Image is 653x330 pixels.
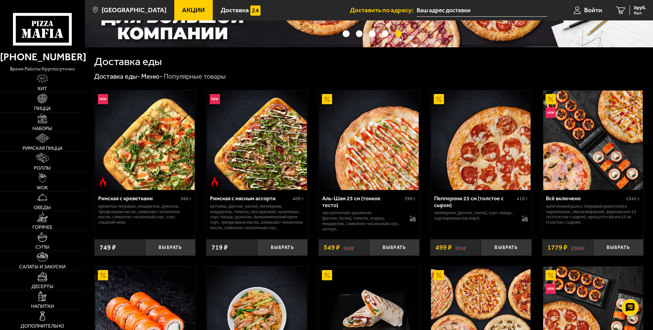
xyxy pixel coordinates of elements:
button: Выбрать [593,239,643,256]
p: пепперони, [PERSON_NAME], соус-пицца, сыр пармезан (на борт). [434,210,515,221]
div: Пепперони 25 см (толстое с сыром) [434,195,515,208]
p: креветка тигровая, моцарелла, руккола, трюфельное масло, оливково-чесночное масло, сливочно-чесно... [98,204,192,225]
span: Напитки [31,304,54,309]
span: 410 г [517,196,528,202]
img: Римская с мясным ассорти [207,91,307,190]
s: 618 ₽ [343,244,354,251]
div: Римская с мясным ассорти [210,195,291,202]
span: 1345 г [626,196,640,202]
span: Супы [35,245,49,250]
span: 749 ₽ [100,244,116,251]
div: Всё включено [546,195,624,202]
button: Выбрать [481,239,531,256]
span: 549 ₽ [324,244,340,251]
img: Аль-Шам 25 см (тонкое тесто) [319,91,419,190]
p: Запечённый ролл с тигровой креветкой и пармезаном, Эби Калифорния, Фермерская 25 см (толстое с сы... [546,204,640,225]
img: Акционный [434,94,444,104]
span: 1779 ₽ [547,244,567,251]
img: Акционный [98,270,108,280]
div: Популярные товары [164,72,226,81]
s: 591 ₽ [455,244,466,251]
img: Острое блюдо [98,177,108,187]
span: 400 г [293,196,304,202]
h1: Доставка еды [94,56,162,67]
img: Римская с креветками [95,91,195,190]
button: точки переключения [382,30,388,37]
button: Выбрать [145,239,195,256]
button: точки переключения [395,30,402,37]
a: НовинкаОстрое блюдоРимская с мясным ассорти [206,91,308,190]
span: Доставить по адресу: [350,7,417,13]
span: Пицца [34,106,51,111]
span: 0 шт. [634,11,646,15]
span: Дополнительно [20,324,64,329]
p: ветчина, [PERSON_NAME], пепперони, моцарелла, томаты, лук красный, халапеньо, соус-пицца, руккола... [210,204,304,231]
img: Пепперони 25 см (толстое с сыром) [431,91,531,190]
button: Выбрать [257,239,308,256]
button: точки переключения [343,30,349,37]
img: Акционный [322,94,332,104]
a: АкционныйНовинкаВсё включено [542,91,643,190]
span: [GEOGRAPHIC_DATA] [102,7,166,13]
span: 0 руб. [634,5,646,10]
button: Выбрать [369,239,419,256]
div: Римская с креветками [98,195,179,202]
span: WOK [37,185,48,190]
span: Войти [584,7,602,13]
span: Акции [182,7,205,13]
button: точки переключения [369,30,375,37]
a: АкционныйАль-Шам 25 см (тонкое тесто) [318,91,420,190]
span: Горячее [32,225,53,230]
span: 499 ₽ [435,244,452,251]
a: Доставка еды- [94,72,140,80]
a: Меню- [141,72,163,80]
span: Римская пицца [23,146,62,151]
img: Новинка [210,94,220,104]
span: 719 ₽ [211,244,228,251]
img: Акционный [322,270,332,280]
a: НовинкаОстрое блюдоРимская с креветками [94,91,196,190]
input: Ваш адрес доставки [417,4,547,17]
span: Доставка [221,7,249,13]
img: Новинка [546,284,556,294]
p: лук репчатый, цыпленок, [PERSON_NAME], томаты, огурец, моцарелла, сливочно-чесночный соус, кетчуп. [322,210,403,232]
img: 15daf4d41897b9f0e9f617042186c801.svg [250,5,261,16]
span: Десерты [31,284,54,289]
s: 2306 ₽ [571,244,584,251]
span: 390 г [404,196,416,202]
span: 360 г [180,196,192,202]
img: Всё включено [543,91,643,190]
span: Наборы [32,126,52,131]
span: Роллы [34,166,51,171]
div: Аль-Шам 25 см (тонкое тесто) [322,195,403,208]
img: Акционный [434,270,444,280]
img: Новинка [98,94,108,104]
img: Акционный [546,270,556,280]
a: АкционныйПепперони 25 см (толстое с сыром) [430,91,532,190]
span: Хит [38,86,47,91]
span: Обеды [34,205,51,210]
img: Новинка [546,108,556,118]
button: точки переключения [356,30,362,37]
span: Салаты и закуски [19,264,65,269]
img: Акционный [546,94,556,104]
img: Острое блюдо [210,177,220,187]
